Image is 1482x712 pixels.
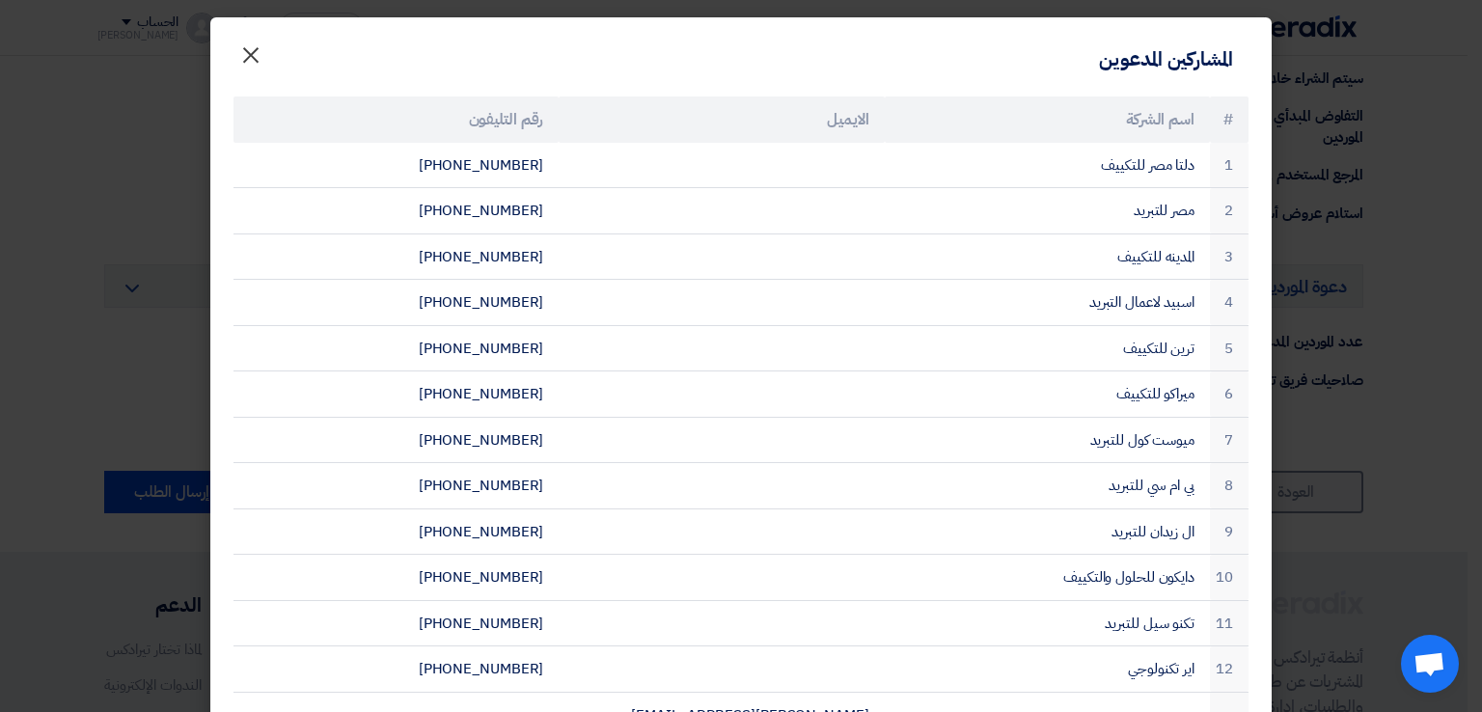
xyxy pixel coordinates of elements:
td: [PHONE_NUMBER] [233,555,559,601]
td: [PHONE_NUMBER] [233,280,559,326]
td: 7 [1210,417,1249,463]
td: ترين للتكييف [885,325,1210,371]
td: 12 [1210,646,1249,693]
td: 4 [1210,280,1249,326]
th: اسم الشركة [885,96,1210,143]
td: [PHONE_NUMBER] [233,371,559,418]
td: مصر للتبريد [885,188,1210,234]
th: الايميل [559,96,884,143]
span: × [239,25,262,83]
th: رقم التليفون [233,96,559,143]
td: [PHONE_NUMBER] [233,325,559,371]
td: 10 [1210,555,1249,601]
td: [PHONE_NUMBER] [233,143,559,188]
td: ميوست كول للتبريد [885,417,1210,463]
td: دايكون للحلول والتكييف [885,555,1210,601]
td: [PHONE_NUMBER] [233,188,559,234]
td: ميراكو للتكييف [885,371,1210,418]
td: [PHONE_NUMBER] [233,463,559,509]
td: اسبيد لاعمال التبريد [885,280,1210,326]
button: Close [224,31,278,69]
td: المدينه للتكييف [885,233,1210,280]
td: [PHONE_NUMBER] [233,233,559,280]
td: 11 [1210,600,1249,646]
td: [PHONE_NUMBER] [233,600,559,646]
a: Open chat [1401,635,1459,693]
td: 3 [1210,233,1249,280]
td: اير تكنولوجي [885,646,1210,693]
td: بي ام سي للتبريد [885,463,1210,509]
td: [PHONE_NUMBER] [233,508,559,555]
td: 9 [1210,508,1249,555]
td: [PHONE_NUMBER] [233,646,559,693]
th: # [1210,96,1249,143]
h4: المشاركين المدعوين [1099,46,1233,71]
td: 6 [1210,371,1249,418]
td: 8 [1210,463,1249,509]
td: ال زيدان للتبريد [885,508,1210,555]
td: دلتا مصر للتكييف [885,143,1210,188]
td: 2 [1210,188,1249,234]
td: تكنو سيل للتبريد [885,600,1210,646]
td: 1 [1210,143,1249,188]
td: 5 [1210,325,1249,371]
td: [PHONE_NUMBER] [233,417,559,463]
